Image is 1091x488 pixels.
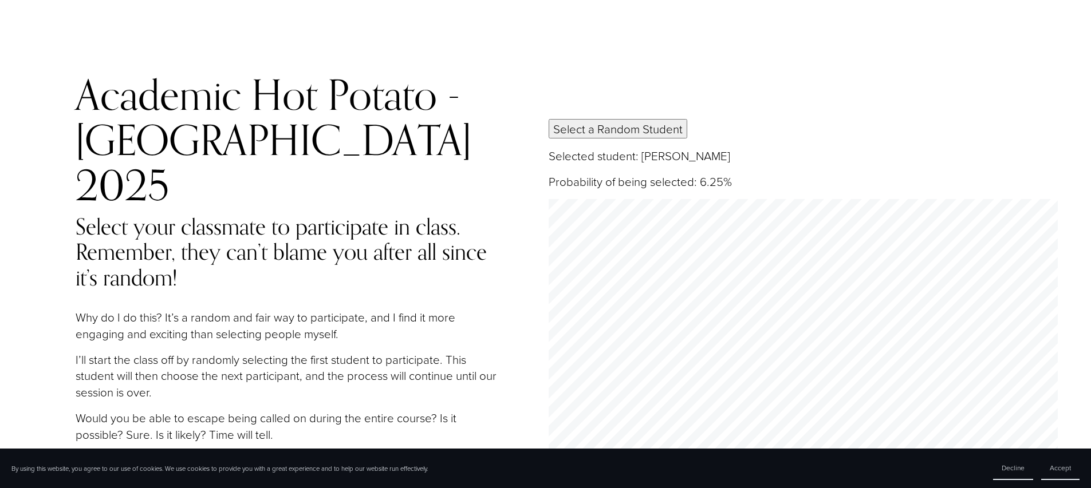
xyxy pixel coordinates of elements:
p: Would you be able to escape being called on during the entire course? Is it possible? Sure. Is it... [76,410,499,443]
h4: Select your classmate to participate in class. Remember, they can’t blame you after all since it’... [76,214,499,291]
span: Decline [1002,463,1025,473]
span: Accept [1050,463,1071,473]
button: Accept [1041,457,1080,480]
button: Select a Random Student [549,119,687,138]
p: Probability of being selected: 6.25% [549,173,1058,190]
p: By using this website, you agree to our use of cookies. We use cookies to provide you with a grea... [11,464,428,473]
button: Decline [993,457,1033,480]
h2: Academic Hot Potato - [GEOGRAPHIC_DATA] 2025 [76,72,499,208]
p: Selected student: [PERSON_NAME] [549,148,1058,164]
p: I’ll start the class off by randomly selecting the first student to participate. This student wil... [76,351,499,400]
p: Why do I do this? It’s a random and fair way to participate, and I find it more engaging and exci... [76,309,499,342]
